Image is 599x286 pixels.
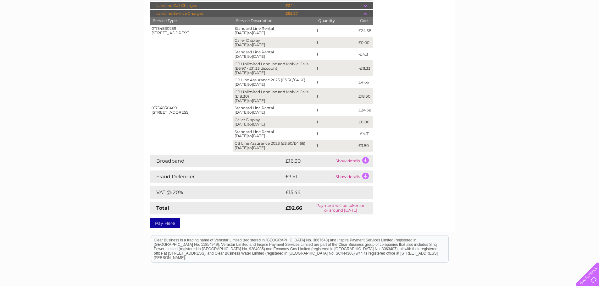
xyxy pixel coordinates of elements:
[150,186,284,199] td: VAT @ 20%
[357,17,373,25] th: Cost
[152,106,231,115] div: 01754830409 [STREET_ADDRESS]
[233,104,315,116] td: Standard Line Rental [DATE] [DATE]
[233,60,315,76] td: CB Unlimited Landline and Mobile Calls (£6.97 - £11.33 discount) [DATE] [DATE]
[150,170,284,183] td: Fraud Defender
[156,205,169,211] strong: Total
[315,60,357,76] td: 1
[357,76,373,88] td: £4.66
[233,48,315,60] td: Standard Line Rental [DATE] [DATE]
[357,48,373,60] td: -£4.31
[315,88,357,104] td: 1
[557,27,573,31] a: Contact
[315,128,357,140] td: 1
[544,27,553,31] a: Blog
[233,116,315,128] td: Caller Display [DATE] [DATE]
[315,17,357,25] th: Quantity
[357,60,373,76] td: -£11.33
[315,116,357,128] td: 1
[357,37,373,49] td: £0.00
[233,88,315,104] td: CB Unlimited Landline and Mobile Calls (£18.30) [DATE] [DATE]
[315,104,357,116] td: 1
[315,76,357,88] td: 1
[357,88,373,104] td: £18.30
[334,155,373,167] td: Show details
[480,3,524,11] a: 0333 014 3131
[248,42,252,47] span: to
[284,2,363,9] td: £2.14
[150,155,284,167] td: Broadband
[248,82,252,87] span: to
[150,218,180,228] a: Pay Here
[357,128,373,140] td: -£4.31
[150,2,284,9] td: Landline Call Charges
[248,70,252,75] span: to
[315,25,357,37] td: 1
[151,3,448,30] div: Clear Business is a trading name of Verastar Limited (registered in [GEOGRAPHIC_DATA] No. 3667643...
[315,37,357,49] td: 1
[233,76,315,88] td: CB Line Assurance 2023 (£3.50/£4.66) [DATE] [DATE]
[334,170,373,183] td: Show details
[357,116,373,128] td: £0.00
[21,16,53,35] img: logo.png
[488,27,500,31] a: Water
[248,98,252,103] span: to
[248,122,252,127] span: to
[504,27,518,31] a: Energy
[233,37,315,49] td: Caller Display [DATE] [DATE]
[308,202,373,214] td: Payment will be taken on or around [DATE]
[284,170,334,183] td: £3.51
[248,30,252,35] span: to
[357,104,373,116] td: £24.38
[248,145,252,150] span: to
[152,26,231,35] div: 01754830259 [STREET_ADDRESS]
[233,140,315,152] td: CB Line Assurance 2023 (£3.50/£4.66) [DATE] [DATE]
[357,25,373,37] td: £24.38
[315,48,357,60] td: 1
[284,186,360,199] td: £15.44
[248,110,252,115] span: to
[578,27,593,31] a: Log out
[248,133,252,138] span: to
[233,17,315,25] th: Service Description
[284,10,363,17] td: £55.27
[233,25,315,37] td: Standard Line Rental [DATE] [DATE]
[248,54,252,59] span: to
[233,128,315,140] td: Standard Line Rental [DATE] [DATE]
[150,10,284,17] td: Landline Service Charges
[284,155,334,167] td: £16.30
[150,17,233,25] th: Service Type
[315,140,357,152] td: 1
[286,205,302,211] strong: £92.66
[357,140,373,152] td: £3.50
[522,27,541,31] a: Telecoms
